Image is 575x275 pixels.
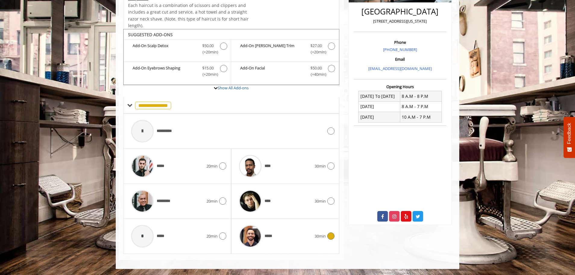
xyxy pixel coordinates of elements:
[315,233,326,239] span: 30min
[234,65,336,79] label: Add-On Facial
[355,18,445,24] p: [STREET_ADDRESS][US_STATE]
[400,101,441,112] td: 8 A.M - 7 P.M
[123,29,339,85] div: The Made Man Haircut Add-onS
[240,43,304,55] b: Add-On [PERSON_NAME] Trim
[202,43,214,49] span: $50.00
[354,85,446,89] h3: Opening Hours
[315,163,326,169] span: 30min
[315,198,326,204] span: 30min
[133,65,196,78] b: Add-On Eyebrows Shaping
[355,7,445,16] h2: [GEOGRAPHIC_DATA]
[133,43,196,55] b: Add-On Scalp Detox
[307,49,325,55] span: (+20min )
[310,65,322,71] span: $50.00
[127,65,228,79] label: Add-On Eyebrows Shaping
[127,43,228,57] label: Add-On Scalp Detox
[206,163,218,169] span: 20min
[359,101,400,112] td: [DATE]
[359,112,400,122] td: [DATE]
[199,71,217,78] span: (+20min )
[310,43,322,49] span: $27.00
[218,85,249,91] a: Show All Add-ons
[567,123,572,144] span: Feedback
[564,117,575,158] button: Feedback - Show survey
[355,40,445,44] h3: Phone
[199,49,217,55] span: (+20min )
[368,66,432,71] a: [EMAIL_ADDRESS][DOMAIN_NAME]
[400,91,441,101] td: 8 A.M - 8 P.M
[307,71,325,78] span: (+40min )
[202,65,214,71] span: $15.00
[355,57,445,61] h3: Email
[234,43,336,57] label: Add-On Beard Trim
[383,47,417,52] a: [PHONE_NUMBER]
[128,32,173,37] b: SUGGESTED ADD-ONS
[128,2,249,28] span: Each haircut is a combination of scissors and clippers and includes a great cut and service, a ho...
[206,233,218,239] span: 20min
[206,198,218,204] span: 20min
[359,91,400,101] td: [DATE] To [DATE]
[240,65,304,78] b: Add-On Facial
[400,112,441,122] td: 10 A.M - 7 P.M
